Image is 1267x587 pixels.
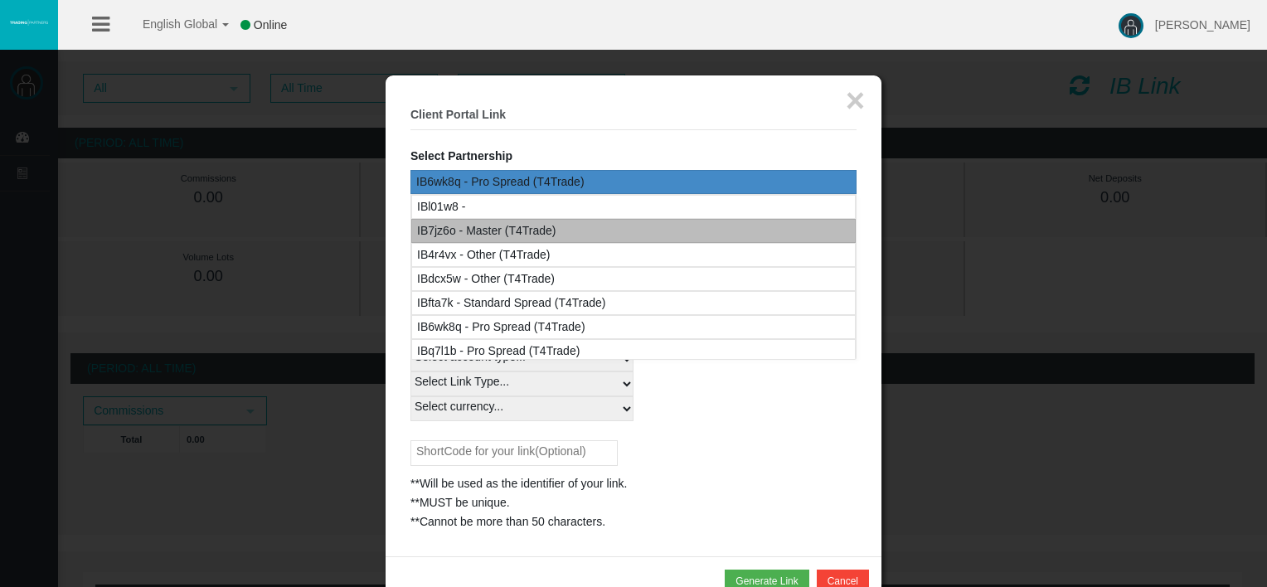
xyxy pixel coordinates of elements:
div: **Will be used as the identifier of your link. [410,474,857,493]
input: ShortCode for your link(Optional) [410,440,618,466]
label: Select Partnership [410,147,512,166]
div: IBq7l1b - Pro Spread (T4Trade) [417,342,580,361]
b: Client Portal Link [410,108,506,121]
div: IBfta7k - Standard Spread (T4Trade) [417,293,605,313]
span: English Global [121,17,217,31]
div: IB6wk8q - Pro Spread (T4Trade) [417,318,585,337]
div: IB6wk8q - Pro Spread (T4Trade) [410,170,857,194]
img: logo.svg [8,19,50,26]
span: [PERSON_NAME] [1155,18,1250,32]
div: IBl01w8 - [417,197,465,216]
div: IBdcx5w - Other (T4Trade) [417,269,555,289]
div: IB7jz6o - Master (T4Trade) [417,221,556,240]
button: × [846,84,865,117]
span: Online [254,18,287,32]
div: IB4r4vx - Other (T4Trade) [417,245,551,264]
img: user-image [1119,13,1143,38]
div: **Cannot be more than 50 characters. [410,512,857,531]
div: **MUST be unique. [410,493,857,512]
